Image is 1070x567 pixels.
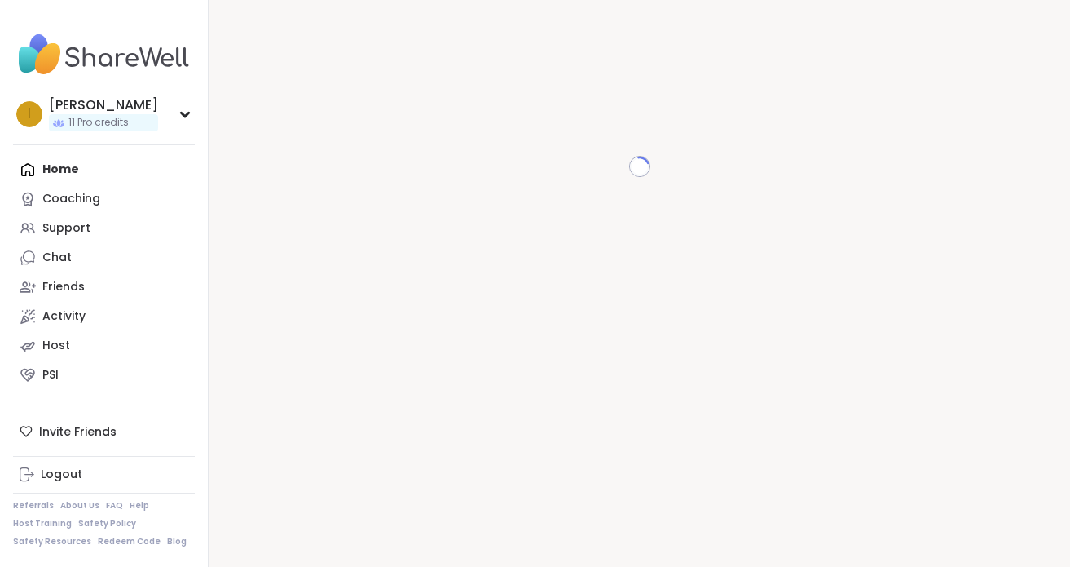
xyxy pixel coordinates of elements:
a: Referrals [13,500,54,512]
a: Safety Resources [13,536,91,547]
a: Friends [13,272,195,302]
div: Invite Friends [13,417,195,446]
a: Chat [13,243,195,272]
img: ShareWell Nav Logo [13,26,195,83]
a: Logout [13,460,195,489]
div: Support [42,220,90,237]
div: Coaching [42,191,100,207]
div: PSI [42,367,59,383]
a: Blog [167,536,187,547]
div: Activity [42,308,86,325]
div: Host [42,338,70,354]
a: Safety Policy [78,518,136,529]
a: FAQ [106,500,123,512]
a: Coaching [13,184,195,214]
div: Logout [41,467,82,483]
div: Chat [42,250,72,266]
a: PSI [13,361,195,390]
a: About Us [60,500,99,512]
a: Host [13,331,195,361]
span: I [28,104,31,125]
div: [PERSON_NAME] [49,96,158,114]
a: Host Training [13,518,72,529]
a: Redeem Code [98,536,161,547]
a: Help [130,500,149,512]
a: Activity [13,302,195,331]
a: Support [13,214,195,243]
div: Friends [42,279,85,295]
span: 11 Pro credits [68,116,129,130]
